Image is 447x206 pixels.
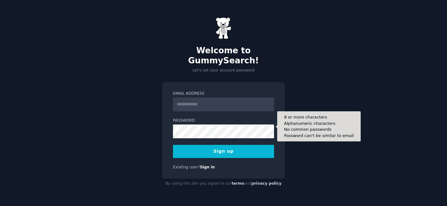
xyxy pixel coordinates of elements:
[162,68,285,73] p: Let's set your account password
[200,165,215,169] a: Sign in
[251,181,282,186] a: privacy policy
[162,46,285,66] h2: Welcome to GummySearch!
[173,145,274,158] button: Sign up
[173,118,274,124] label: Password
[173,165,200,169] span: Existing user?
[232,181,244,186] a: terms
[216,17,231,39] img: Gummy Bear
[173,91,274,97] label: Email Address
[162,179,285,189] div: By using this site you agree to our and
